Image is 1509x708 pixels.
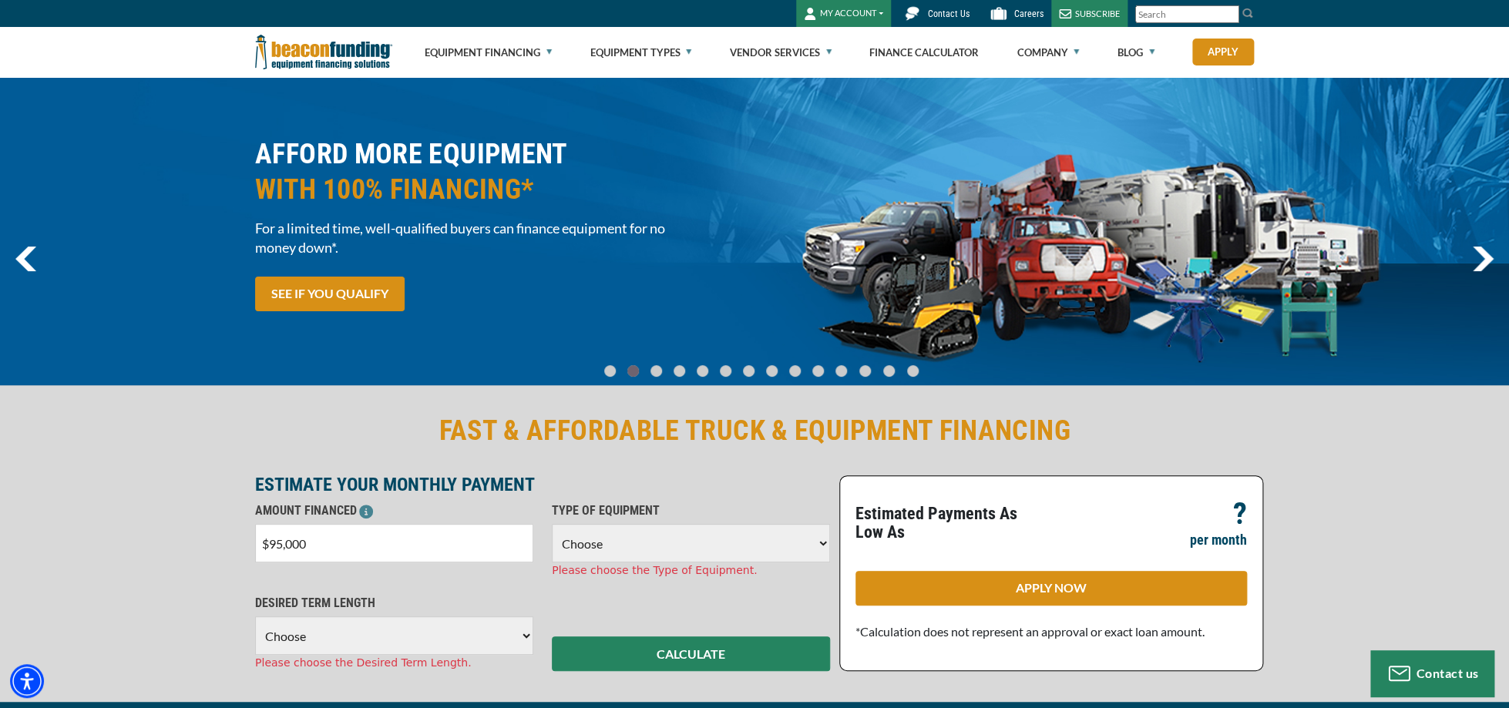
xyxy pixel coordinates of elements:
a: next [1472,247,1494,271]
span: Careers [1014,8,1044,19]
a: Go To Slide 10 [832,364,851,377]
input: Search [1135,5,1239,23]
img: Left Navigator [15,247,36,271]
p: Estimated Payments As Low As [855,505,1042,542]
a: Equipment Types [590,28,691,77]
a: Go To Slide 6 [739,364,758,377]
a: Blog [1117,28,1154,77]
a: SEE IF YOU QUALIFY [255,277,405,311]
span: For a limited time, well-qualified buyers can finance equipment for no money down*. [255,219,745,257]
a: Apply [1192,39,1254,65]
a: Go To Slide 12 [879,364,899,377]
span: Contact us [1417,666,1479,680]
a: Vendor Services [730,28,832,77]
a: Clear search text [1223,8,1235,21]
a: previous [15,247,36,271]
a: Go To Slide 2 [647,364,665,377]
a: Finance Calculator [869,28,979,77]
div: Please choose the Type of Equipment. [552,562,830,579]
a: Go To Slide 11 [855,364,875,377]
input: $ [255,524,533,562]
p: per month [1190,531,1247,549]
a: Go To Slide 0 [600,364,619,377]
a: Go To Slide 5 [716,364,734,377]
div: Accessibility Menu [10,664,44,698]
p: AMOUNT FINANCED [255,502,533,520]
span: *Calculation does not represent an approval or exact loan amount. [855,624,1205,639]
p: DESIRED TERM LENGTH [255,594,533,612]
p: ESTIMATE YOUR MONTHLY PAYMENT [255,475,830,494]
a: Go To Slide 7 [762,364,781,377]
span: WITH 100% FINANCING* [255,172,745,207]
button: CALCULATE [552,636,830,671]
a: Equipment Financing [425,28,552,77]
a: Go To Slide 9 [808,364,827,377]
a: APPLY NOW [855,571,1247,606]
a: Go To Slide 1 [623,364,642,377]
img: Right Navigator [1472,247,1494,271]
h2: FAST & AFFORDABLE TRUCK & EQUIPMENT FINANCING [255,413,1254,448]
a: Go To Slide 8 [785,364,804,377]
img: Search [1242,7,1254,19]
a: Go To Slide 13 [903,364,923,377]
span: Contact Us [928,8,970,19]
a: Company [1017,28,1079,77]
h2: AFFORD MORE EQUIPMENT [255,136,745,207]
img: Beacon Funding Corporation logo [255,27,392,77]
p: ? [1233,505,1247,523]
button: Contact us [1370,650,1494,696]
a: Go To Slide 4 [693,364,711,377]
div: Please choose the Desired Term Length. [255,655,533,671]
a: Go To Slide 3 [670,364,688,377]
p: TYPE OF EQUIPMENT [552,502,830,520]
